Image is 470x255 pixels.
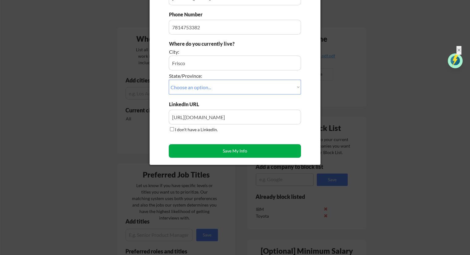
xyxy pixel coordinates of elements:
input: Type here... [169,110,301,124]
button: Save My Info [169,144,301,158]
input: e.g. Los Angeles [169,56,301,70]
div: State/Province: [169,73,266,79]
div: City: [169,48,266,55]
div: LinkedIn URL [169,101,215,108]
label: I don't have a LinkedIn. [175,127,218,132]
div: Phone Number [169,11,206,18]
input: Type here... [169,20,301,35]
div: Where do you currently live? [169,40,266,47]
